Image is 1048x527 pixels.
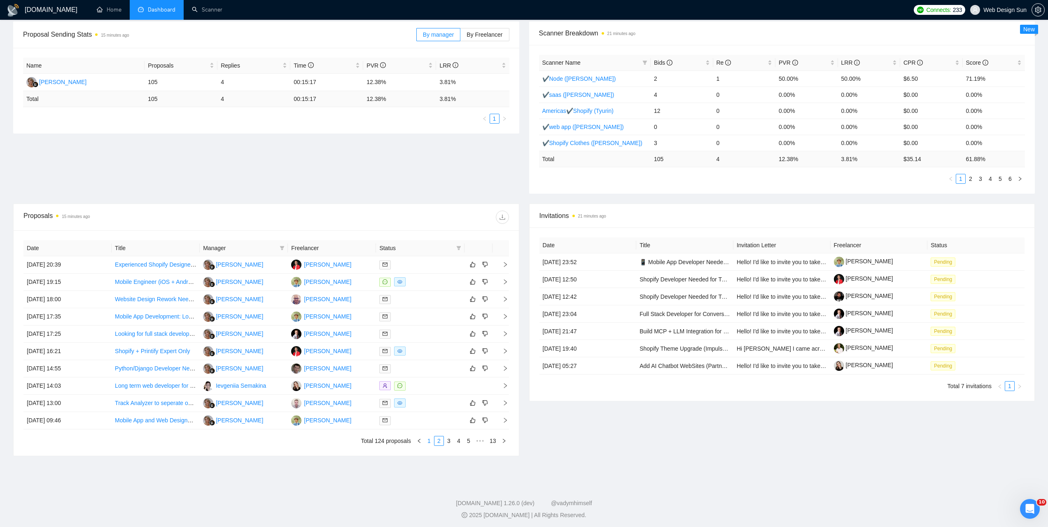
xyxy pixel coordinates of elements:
[425,436,434,445] a: 1
[834,275,893,282] a: [PERSON_NAME]
[383,331,387,336] span: mail
[115,313,280,320] a: Mobile App Development: Loyalty Points System for Android/iOS
[775,103,838,119] td: 0.00%
[203,278,263,285] a: MC[PERSON_NAME]
[464,436,473,445] a: 5
[115,296,198,302] a: Website Design Rework Needed
[209,351,215,356] img: gigradar-bm.png
[216,277,263,286] div: [PERSON_NAME]
[651,103,713,119] td: 12
[966,174,976,184] li: 2
[834,343,844,354] img: c1f-kBrpeLLQlYQU1JMXi7Yi9fYPdwBiUYSzC5Knmlia133GU2h2Zebjmw0dh6Orq6
[39,77,86,87] div: [PERSON_NAME]
[454,436,463,445] a: 4
[480,312,490,321] button: dislike
[502,438,506,443] span: right
[291,330,351,337] a: YY[PERSON_NAME]
[280,246,285,251] span: filter
[642,60,647,65] span: filter
[209,368,215,374] img: gigradar-bm.png
[539,28,1025,38] span: Scanner Breakdown
[414,436,424,446] li: Previous Page
[931,328,959,334] a: Pending
[931,362,959,369] a: Pending
[470,348,476,354] span: like
[900,103,963,119] td: $0.00
[482,296,488,302] span: dislike
[1018,176,1022,181] span: right
[216,312,263,321] div: [PERSON_NAME]
[291,329,301,339] img: YY
[1023,26,1035,33] span: New
[209,420,215,426] img: gigradar-bm.png
[203,330,263,337] a: MC[PERSON_NAME]
[931,361,955,370] span: Pending
[482,116,487,121] span: left
[482,417,488,424] span: dislike
[834,362,893,368] a: [PERSON_NAME]
[995,174,1005,184] li: 5
[470,261,476,268] span: like
[903,59,923,66] span: CPR
[290,91,363,107] td: 00:15:17
[423,31,454,38] span: By manager
[468,294,478,304] button: like
[304,398,351,408] div: [PERSON_NAME]
[26,78,86,85] a: MC[PERSON_NAME]
[834,310,893,316] a: [PERSON_NAME]
[482,279,488,285] span: dislike
[203,261,263,267] a: MC[PERSON_NAME]
[972,7,978,13] span: user
[966,174,975,183] a: 2
[640,259,845,265] a: 📱 Mobile App Developer Needed – Build Paid Subscription App (iOS + Android)
[203,277,213,287] img: MC
[667,60,672,66] span: info-circle
[470,313,476,320] span: like
[996,174,1005,183] a: 5
[383,279,387,284] span: message
[383,418,387,423] span: mail
[101,33,129,37] time: 15 minutes ago
[304,277,351,286] div: [PERSON_NAME]
[931,292,955,301] span: Pending
[436,91,509,107] td: 3.81 %
[468,312,478,321] button: like
[291,312,301,322] img: IT
[397,383,402,388] span: message
[383,401,387,405] span: mail
[482,313,488,320] span: dislike
[640,345,766,352] a: Shopify Theme Upgrade (Impulse v3.5 → v8)post
[854,60,860,66] span: info-circle
[455,242,463,254] span: filter
[439,62,458,69] span: LRR
[917,60,923,66] span: info-circle
[956,174,965,183] a: 1
[444,436,453,445] a: 3
[963,70,1025,87] td: 71.19%
[834,257,844,267] img: c1QZtMGNk9pUEPPcu-m3qPvaiJIVSA8uDcVdZgirdPYDHaMJjzT6cVSZcSZP9q39Fy
[216,364,263,373] div: [PERSON_NAME]
[209,299,215,304] img: gigradar-bm.png
[542,140,642,146] a: ✔Shopify Clothes ([PERSON_NAME])
[542,91,614,98] a: ✔saas ([PERSON_NAME])
[480,415,490,425] button: dislike
[304,364,351,373] div: [PERSON_NAME]
[23,58,145,74] th: Name
[1020,499,1040,519] iframe: Intercom live chat
[209,316,215,322] img: gigradar-bm.png
[499,436,509,446] li: Next Page
[926,5,951,14] span: Connects:
[986,174,995,183] a: 4
[834,274,844,284] img: c1gYzaiHUxzr9pyMKNIHxZ8zNyqQY9LeMr9TiodOxNT0d-ipwb5dqWQRi3NaJcazU8
[1017,384,1022,389] span: right
[278,242,286,254] span: filter
[464,436,474,446] li: 5
[1015,174,1025,184] li: Next Page
[383,262,387,267] span: mail
[115,261,313,268] a: Experienced Shopify Designer and Developer Needed for E-Commerce Store
[931,276,959,282] a: Pending
[474,436,487,446] li: Next 5 Pages
[291,277,301,287] img: IT
[480,294,490,304] button: dislike
[138,7,144,12] span: dashboard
